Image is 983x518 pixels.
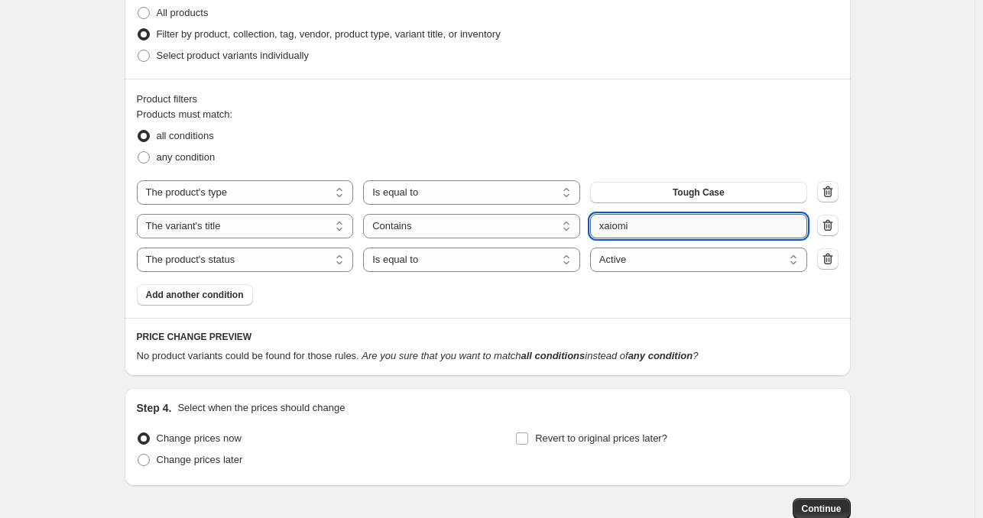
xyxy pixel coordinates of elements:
[137,92,839,107] div: Product filters
[521,350,585,361] b: all conditions
[177,400,345,416] p: Select when the prices should change
[137,331,839,343] h6: PRICE CHANGE PREVIEW
[146,289,244,301] span: Add another condition
[137,400,172,416] h2: Step 4.
[157,50,309,61] span: Select product variants individually
[137,108,233,120] span: Products must match:
[157,151,216,163] span: any condition
[362,350,698,361] i: Are you sure that you want to match instead of ?
[590,182,807,203] button: Tough Case
[157,130,214,141] span: all conditions
[802,503,842,515] span: Continue
[157,7,209,18] span: All products
[137,350,359,361] span: No product variants could be found for those rules.
[137,284,253,306] button: Add another condition
[157,454,243,465] span: Change prices later
[157,432,242,444] span: Change prices now
[673,186,725,199] span: Tough Case
[157,28,501,40] span: Filter by product, collection, tag, vendor, product type, variant title, or inventory
[628,350,693,361] b: any condition
[535,432,667,444] span: Revert to original prices later?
